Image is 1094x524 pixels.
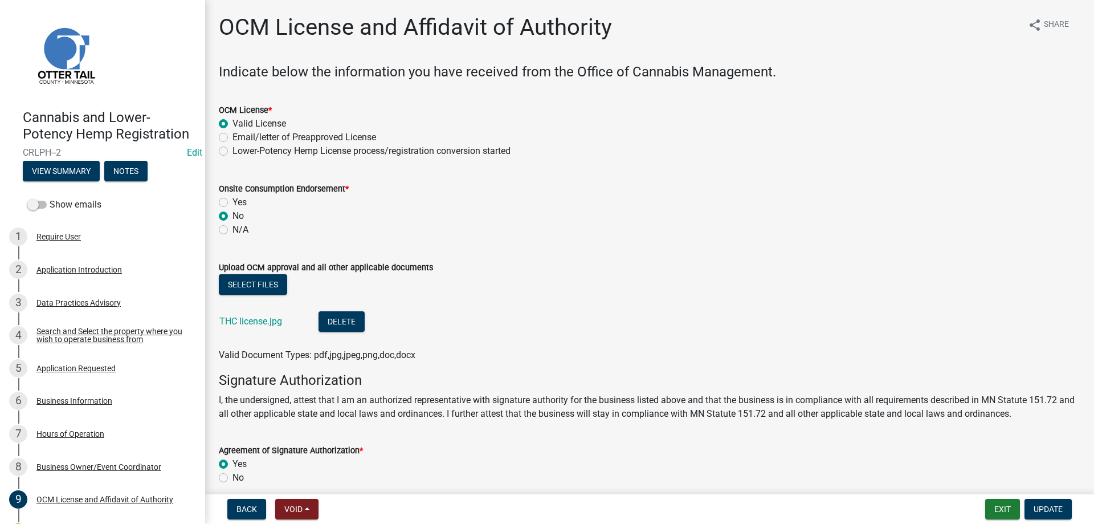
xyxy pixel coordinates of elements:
[9,490,27,509] div: 9
[27,198,101,212] label: Show emails
[9,228,27,246] div: 1
[104,167,148,176] wm-modal-confirm: Notes
[23,109,196,143] h4: Cannabis and Lower-Potency Hemp Registration
[219,64,1080,80] h4: Indicate below the information you have received from the Office of Cannabis Management.
[1044,18,1069,32] span: Share
[232,144,511,158] label: Lower-Potency Hemp License process/registration conversion started
[1028,18,1042,32] i: share
[232,196,247,209] label: Yes
[36,364,116,372] div: Application Requested
[23,167,100,176] wm-modal-confirm: Summary
[219,447,363,455] label: Agreement of Signature Authorization
[187,147,202,158] a: Edit
[1024,499,1072,519] button: Update
[36,266,122,274] div: Application Introduction
[232,457,247,471] label: Yes
[36,463,161,471] div: Business Owner/Event Coordinator
[36,397,112,405] div: Business Information
[232,131,376,144] label: Email/letter of Preapproved License
[219,274,287,295] button: Select files
[985,499,1020,519] button: Exit
[104,161,148,181] button: Notes
[23,12,108,98] img: Otter Tail County, Minnesota
[319,317,365,328] wm-modal-confirm: Delete Document
[9,359,27,377] div: 5
[219,185,349,193] label: Onsite Consumption Endorsement
[284,505,303,514] span: Void
[36,233,81,241] div: Require User
[36,327,187,343] div: Search and Select the property where you wish to operate business from
[232,209,244,223] label: No
[219,393,1080,421] p: I, the undersigned, attest that I am an authorized representative with signature authority for th...
[232,471,244,485] label: No
[232,223,248,237] label: N/A
[219,264,433,272] label: Upload OCM approval and all other applicable documents
[36,430,104,438] div: Hours of Operation
[1019,14,1078,36] button: shareShare
[9,458,27,476] div: 8
[9,425,27,443] div: 7
[9,294,27,312] div: 3
[219,372,1080,389] h4: Signature Authorization
[219,14,612,41] h1: OCM License and Affidavit of Authority
[36,299,121,307] div: Data Practices Advisory
[219,350,415,360] span: Valid Document Types: pdf,jpg,jpeg,png,doc,docx
[236,505,257,514] span: Back
[227,499,266,519] button: Back
[219,316,282,327] a: THC license.jpg
[9,326,27,344] div: 4
[187,147,202,158] wm-modal-confirm: Edit Application Number
[36,495,173,503] div: OCM License and Affidavit of Authority
[319,311,365,332] button: Delete
[219,107,272,115] label: OCM License
[23,147,182,158] span: CRLPH--2
[23,161,100,181] button: View Summary
[232,117,286,131] label: Valid License
[9,261,27,279] div: 2
[275,499,319,519] button: Void
[9,392,27,410] div: 6
[1034,505,1063,514] span: Update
